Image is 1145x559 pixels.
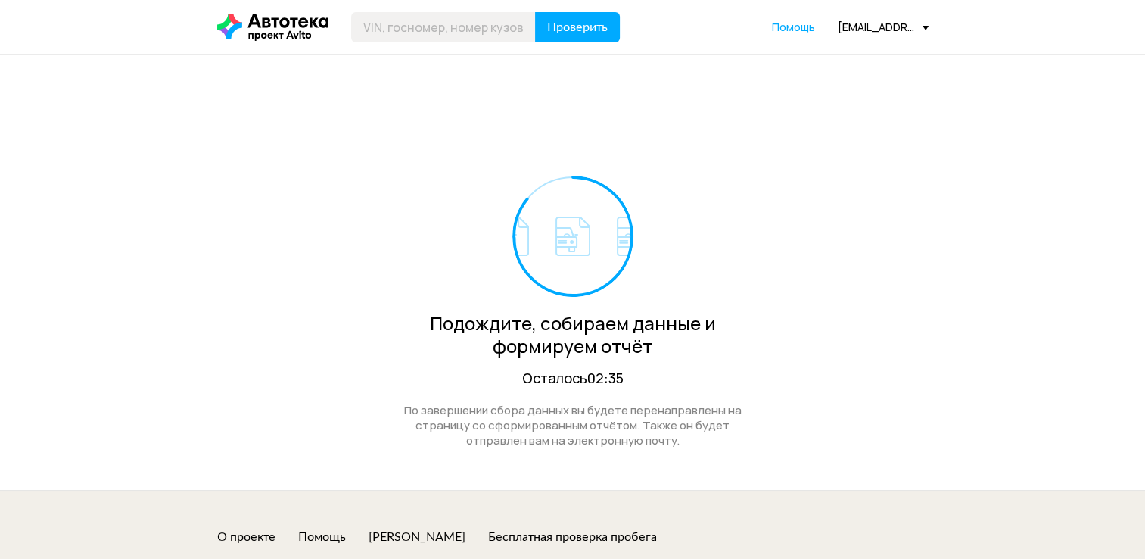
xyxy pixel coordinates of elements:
[369,529,465,545] a: [PERSON_NAME]
[772,20,815,34] span: Помощь
[838,20,929,34] div: [EMAIL_ADDRESS][DOMAIN_NAME]
[387,403,758,448] div: По завершении сбора данных вы будете перенаправлены на страницу со сформированным отчётом. Также ...
[298,529,346,545] a: Помощь
[387,369,758,388] div: Осталось 02:35
[488,529,657,545] a: Бесплатная проверка пробега
[387,312,758,358] div: Подождите, собираем данные и формируем отчёт
[772,20,815,35] a: Помощь
[535,12,620,42] button: Проверить
[217,529,275,545] a: О проекте
[547,21,608,33] span: Проверить
[351,12,536,42] input: VIN, госномер, номер кузова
